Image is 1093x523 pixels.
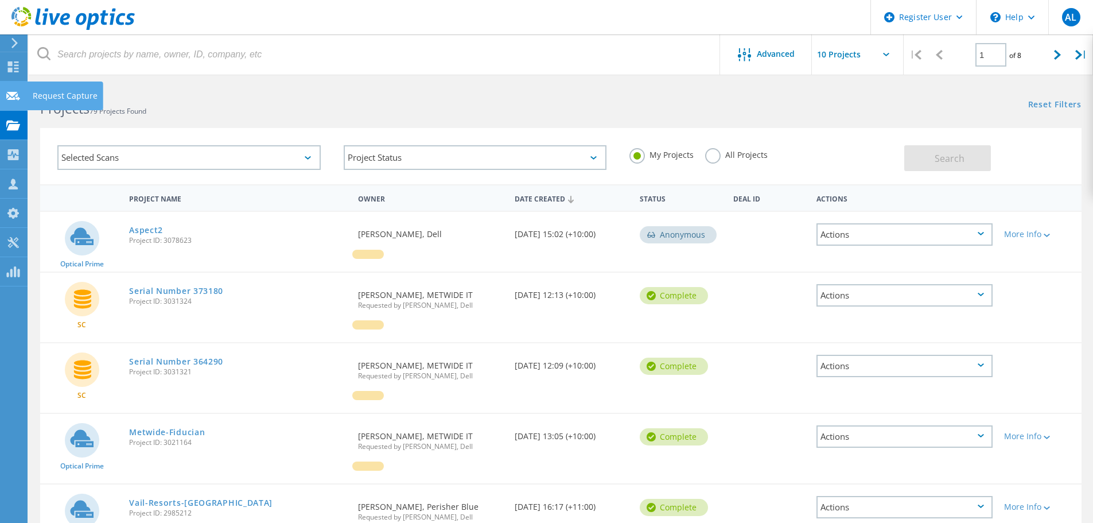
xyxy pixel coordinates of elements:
div: Complete [640,358,708,375]
a: Metwide-Fiducian [129,428,205,436]
label: My Projects [629,148,694,159]
div: Actions [811,187,998,208]
div: Deal Id [728,187,811,208]
span: Project ID: 3031324 [129,298,347,305]
span: Requested by [PERSON_NAME], Dell [358,443,503,450]
div: [PERSON_NAME], Dell [352,212,508,250]
span: 79 Projects Found [90,106,146,116]
div: Status [634,187,728,208]
a: Serial Number 373180 [129,287,223,295]
a: Aspect2 [129,226,163,234]
span: Optical Prime [60,463,104,470]
a: Serial Number 364290 [129,358,223,366]
div: More Info [1004,503,1076,511]
div: [DATE] 13:05 (+10:00) [509,414,634,452]
div: Request Capture [33,92,98,100]
span: Search [935,152,964,165]
span: Advanced [757,50,795,58]
div: Actions [816,284,993,307]
div: Owner [352,187,508,208]
div: Actions [816,496,993,518]
div: [DATE] 16:17 (+11:00) [509,485,634,522]
div: Selected Scans [57,145,321,170]
div: [PERSON_NAME], METWIDE IT [352,414,508,462]
div: | [904,34,927,75]
div: Actions [816,355,993,377]
div: Actions [816,223,993,246]
div: Project Name [123,187,352,208]
div: Date Created [509,187,634,209]
span: SC [77,392,86,399]
div: Project Status [344,145,607,170]
span: Requested by [PERSON_NAME], Dell [358,302,503,309]
div: | [1069,34,1093,75]
div: Actions [816,425,993,448]
div: Anonymous [640,226,717,243]
span: Project ID: 3021164 [129,439,347,446]
svg: \n [990,12,1001,22]
div: More Info [1004,230,1076,238]
input: Search projects by name, owner, ID, company, etc [29,34,721,75]
span: Project ID: 3031321 [129,369,347,375]
span: Project ID: 2985212 [129,510,347,517]
span: SC [77,321,86,328]
span: Requested by [PERSON_NAME], Dell [358,514,503,521]
span: AL [1065,13,1076,22]
a: Live Optics Dashboard [11,24,135,32]
span: of 8 [1009,51,1021,60]
span: Optical Prime [60,261,104,268]
div: [PERSON_NAME], METWIDE IT [352,273,508,320]
a: Reset Filters [1028,100,1082,110]
div: [DATE] 12:13 (+10:00) [509,273,634,311]
div: [DATE] 15:02 (+10:00) [509,212,634,250]
div: [PERSON_NAME], METWIDE IT [352,343,508,391]
div: More Info [1004,432,1076,440]
a: Vail-Resorts-[GEOGRAPHIC_DATA] [129,499,273,507]
label: All Projects [705,148,768,159]
div: Complete [640,287,708,304]
div: Complete [640,499,708,516]
span: Project ID: 3078623 [129,237,347,244]
span: Requested by [PERSON_NAME], Dell [358,373,503,379]
button: Search [904,145,991,171]
div: [DATE] 12:09 (+10:00) [509,343,634,381]
div: Complete [640,428,708,445]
